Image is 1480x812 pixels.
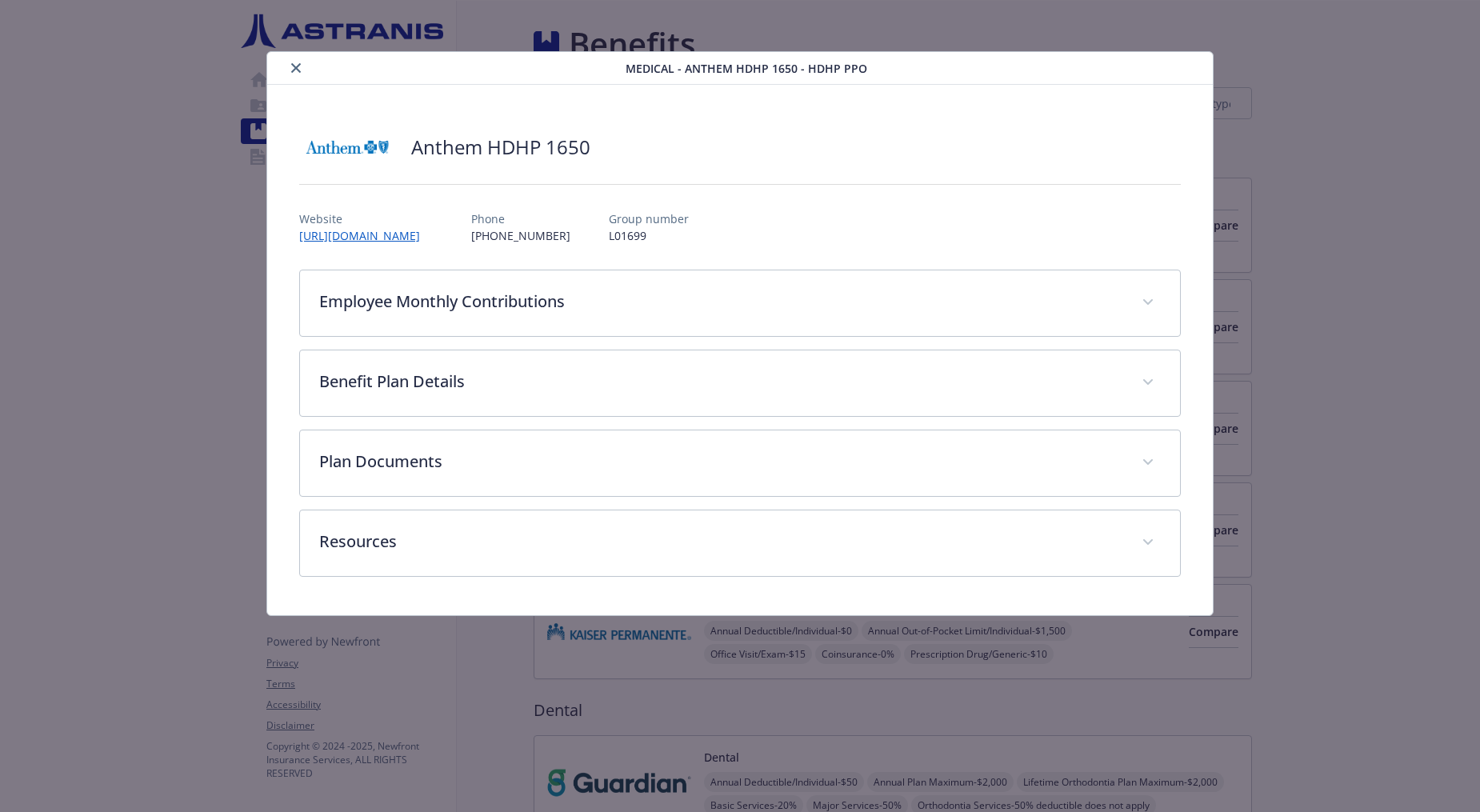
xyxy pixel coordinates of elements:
[319,290,1122,314] p: Employee Monthly Contributions
[300,350,1180,416] div: Benefit Plan Details
[300,510,1180,576] div: Resources
[609,227,689,244] p: L01699
[299,210,433,227] p: Website
[319,450,1122,474] p: Plan Documents
[300,270,1180,336] div: Employee Monthly Contributions
[148,51,1332,616] div: details for plan Medical - Anthem HDHP 1650 - HDHP PPO
[299,228,433,243] a: [URL][DOMAIN_NAME]
[471,210,570,227] p: Phone
[471,227,570,244] p: [PHONE_NUMBER]
[319,530,1122,554] p: Resources
[626,60,867,77] span: Medical - Anthem HDHP 1650 - HDHP PPO
[300,430,1180,496] div: Plan Documents
[286,58,306,78] button: close
[411,134,590,161] h2: Anthem HDHP 1650
[319,370,1122,394] p: Benefit Plan Details
[609,210,689,227] p: Group number
[299,123,395,171] img: Anthem Blue Cross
